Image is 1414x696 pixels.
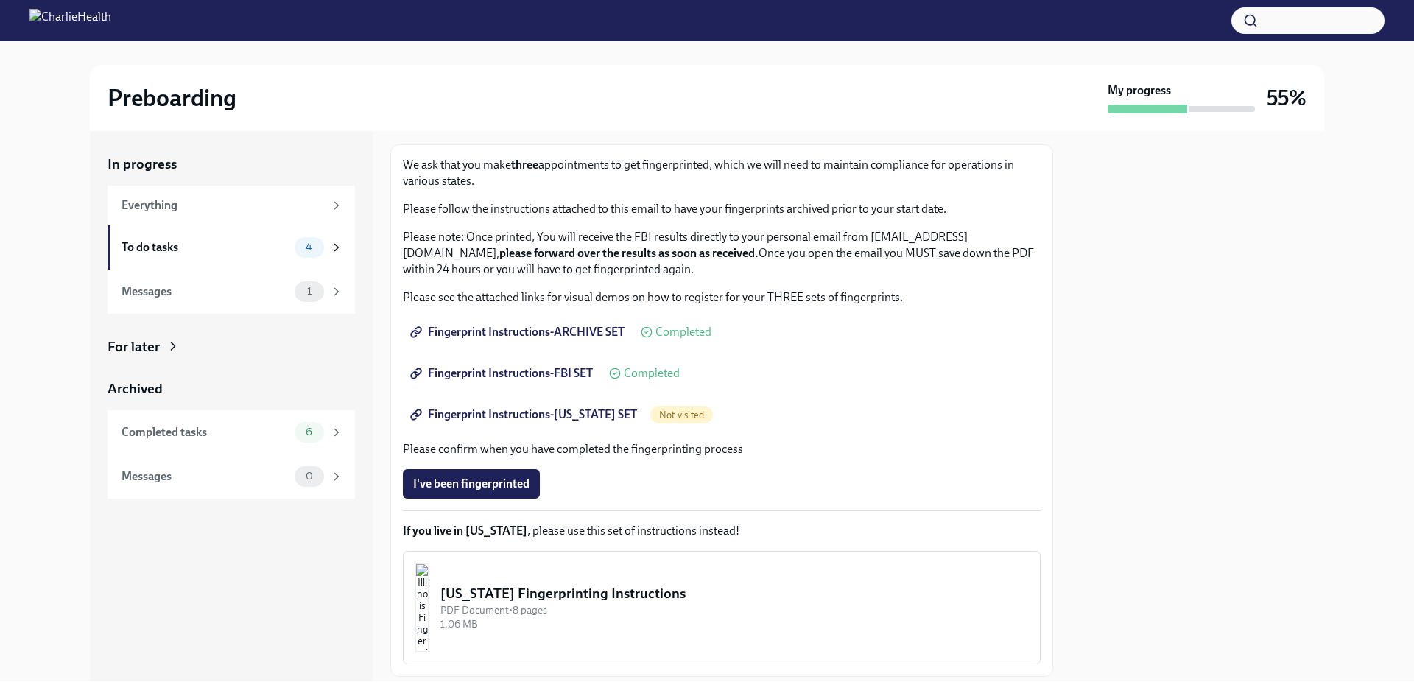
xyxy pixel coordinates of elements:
[413,477,530,491] span: I've been fingerprinted
[650,409,713,421] span: Not visited
[440,603,1028,617] div: PDF Document • 8 pages
[403,469,540,499] button: I've been fingerprinted
[403,524,527,538] strong: If you live in [US_STATE]
[403,201,1041,217] p: Please follow the instructions attached to this email to have your fingerprints archived prior to...
[108,186,355,225] a: Everything
[403,157,1041,189] p: We ask that you make appointments to get fingerprinted, which we will need to maintain compliance...
[1108,82,1171,99] strong: My progress
[122,468,289,485] div: Messages
[297,471,322,482] span: 0
[108,410,355,454] a: Completed tasks6
[499,246,759,260] strong: please forward over the results as soon as received.
[403,441,1041,457] p: Please confirm when you have completed the fingerprinting process
[298,286,320,297] span: 1
[413,325,625,340] span: Fingerprint Instructions-ARCHIVE SET
[108,270,355,314] a: Messages1
[122,424,289,440] div: Completed tasks
[108,454,355,499] a: Messages0
[122,197,324,214] div: Everything
[403,229,1041,278] p: Please note: Once printed, You will receive the FBI results directly to your personal email from ...
[415,563,429,652] img: Illinois Fingerprinting Instructions
[122,284,289,300] div: Messages
[403,523,1041,539] p: , please use this set of instructions instead!
[108,379,355,398] a: Archived
[413,407,637,422] span: Fingerprint Instructions-[US_STATE] SET
[624,368,680,379] span: Completed
[108,225,355,270] a: To do tasks4
[440,617,1028,631] div: 1.06 MB
[413,366,593,381] span: Fingerprint Instructions-FBI SET
[403,400,647,429] a: Fingerprint Instructions-[US_STATE] SET
[403,289,1041,306] p: Please see the attached links for visual demos on how to register for your THREE sets of fingerpr...
[108,155,355,174] a: In progress
[108,337,355,356] a: For later
[511,158,538,172] strong: three
[655,326,711,338] span: Completed
[1267,85,1306,111] h3: 55%
[122,239,289,256] div: To do tasks
[29,9,111,32] img: CharlieHealth
[108,337,160,356] div: For later
[297,426,321,437] span: 6
[108,83,236,113] h2: Preboarding
[440,584,1028,603] div: [US_STATE] Fingerprinting Instructions
[403,359,603,388] a: Fingerprint Instructions-FBI SET
[297,242,321,253] span: 4
[403,551,1041,664] button: [US_STATE] Fingerprinting InstructionsPDF Document•8 pages1.06 MB
[403,317,635,347] a: Fingerprint Instructions-ARCHIVE SET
